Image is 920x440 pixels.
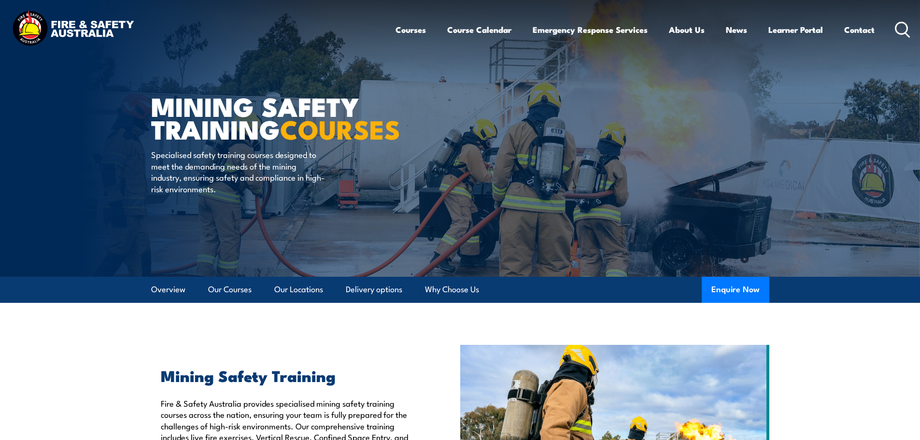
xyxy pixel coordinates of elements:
a: Our Locations [274,277,323,302]
a: News [726,17,747,43]
a: Contact [844,17,875,43]
p: Specialised safety training courses designed to meet the demanding needs of the mining industry, ... [151,149,327,194]
a: Learner Portal [768,17,823,43]
a: Course Calendar [447,17,511,43]
a: Overview [151,277,185,302]
a: About Us [669,17,705,43]
a: Delivery options [346,277,402,302]
strong: COURSES [280,108,400,148]
a: Emergency Response Services [533,17,648,43]
h2: Mining Safety Training [161,369,416,382]
h1: MINING SAFETY TRAINING [151,95,390,140]
a: Why Choose Us [425,277,479,302]
a: Our Courses [208,277,252,302]
button: Enquire Now [702,277,769,303]
a: Courses [396,17,426,43]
